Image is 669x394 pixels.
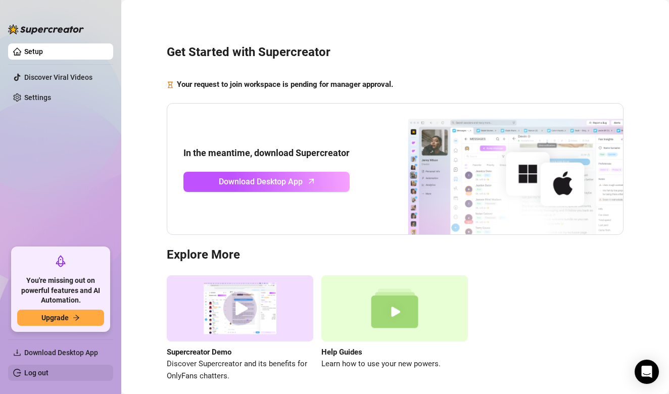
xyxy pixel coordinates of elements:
a: Download Desktop Apparrow-up [183,172,350,192]
h3: Explore More [167,247,624,263]
img: supercreator demo [167,275,313,341]
a: Supercreator DemoDiscover Supercreator and its benefits for OnlyFans chatters. [167,275,313,382]
span: Upgrade [41,314,69,322]
span: Discover Supercreator and its benefits for OnlyFans chatters. [167,358,313,382]
img: download app [370,104,623,235]
h3: Get Started with Supercreator [167,44,624,61]
strong: Help Guides [321,348,362,357]
span: You're missing out on powerful features and AI Automation. [17,276,104,306]
a: Settings [24,93,51,102]
button: Upgradearrow-right [17,310,104,326]
span: download [13,349,21,357]
strong: Your request to join workspace is pending for manager approval. [177,80,393,89]
img: help guides [321,275,468,341]
span: Learn how to use your new powers. [321,358,468,370]
a: Discover Viral Videos [24,73,92,81]
span: hourglass [167,79,174,91]
div: Open Intercom Messenger [635,360,659,384]
span: arrow-right [73,314,80,321]
strong: In the meantime, download Supercreator [183,147,350,158]
img: logo-BBDzfeDw.svg [8,24,84,34]
span: Download Desktop App [24,349,98,357]
span: Download Desktop App [219,175,303,188]
strong: Supercreator Demo [167,348,231,357]
span: arrow-up [306,175,317,187]
a: Setup [24,47,43,56]
a: Log out [24,369,49,377]
span: rocket [55,255,67,267]
a: Help GuidesLearn how to use your new powers. [321,275,468,382]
